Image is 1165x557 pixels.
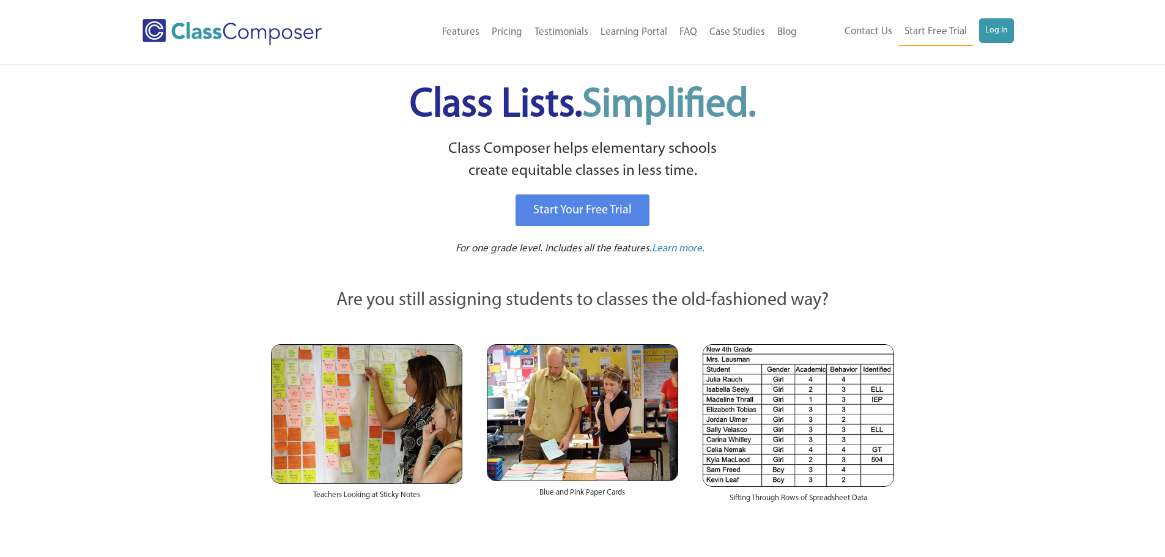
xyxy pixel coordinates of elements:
div: Blue and Pink Paper Cards [487,481,678,511]
span: For one grade level. Includes all the features. [456,243,652,254]
a: Testimonials [528,19,594,46]
div: Teachers Looking at Sticky Notes [271,484,462,513]
a: Pricing [486,19,528,46]
a: Start Free Trial [898,18,973,46]
span: Class Lists. [410,86,756,125]
img: Spreadsheets [703,344,894,487]
a: Start Your Free Trial [516,194,649,226]
p: Class Composer helps elementary schools create equitable classes in less time. [269,138,897,183]
div: Sifting Through Rows of Spreadsheet Data [703,487,894,516]
a: Contact Us [838,18,898,45]
a: Features [436,19,486,46]
span: Simplified. [582,86,756,125]
img: Teachers Looking at Sticky Notes [271,344,462,484]
span: Start Your Free Trial [533,204,632,216]
a: Learning Portal [594,19,673,46]
a: Blog [771,19,803,46]
a: Log In [979,18,1014,43]
img: Class Composer [142,19,322,45]
img: Blue and Pink Paper Cards [487,344,678,481]
nav: Header Menu [803,18,1014,46]
a: Learn more. [652,242,705,257]
a: Case Studies [703,19,771,46]
span: Learn more. [652,243,705,254]
nav: Header Menu [372,19,803,46]
a: FAQ [673,19,703,46]
p: Are you still assigning students to classes the old-fashioned way? [271,287,895,314]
